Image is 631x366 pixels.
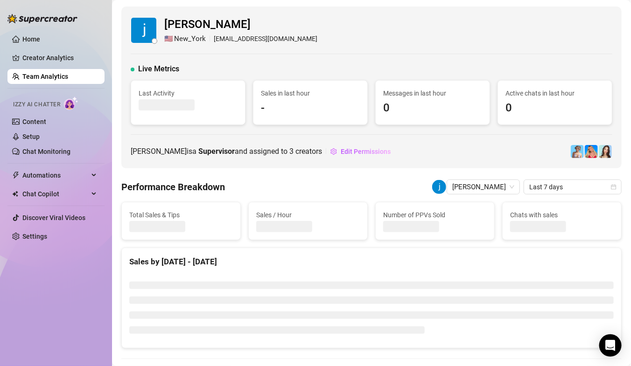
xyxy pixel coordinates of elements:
[139,88,238,98] span: Last Activity
[131,18,156,43] img: jocelyne espinosa
[7,14,77,23] img: logo-BBDzfeDw.svg
[164,34,173,45] span: 🇺🇸
[529,180,616,194] span: Last 7 days
[198,147,235,156] b: Supervisor
[585,145,598,158] img: Ashley
[12,191,18,197] img: Chat Copilot
[22,118,46,125] a: Content
[341,148,391,155] span: Edit Permissions
[599,145,612,158] img: Amelia
[13,100,60,109] span: Izzy AI Chatter
[138,63,179,75] span: Live Metrics
[22,214,85,221] a: Discover Viral Videos
[64,97,78,110] img: AI Chatter
[22,133,40,140] a: Setup
[22,35,40,43] a: Home
[164,16,317,34] span: [PERSON_NAME]
[256,210,360,220] span: Sales / Hour
[330,144,391,159] button: Edit Permissions
[121,180,225,193] h4: Performance Breakdown
[330,148,337,155] span: setting
[599,334,622,357] div: Open Intercom Messenger
[611,184,617,190] span: calendar
[129,256,614,268] div: Sales by [DATE] - [DATE]
[261,88,360,98] span: Sales in last hour
[571,145,584,158] img: Vanessa
[22,168,89,183] span: Automations
[22,233,47,240] a: Settings
[22,50,97,65] a: Creator Analytics
[12,172,20,179] span: thunderbolt
[505,88,604,98] span: Active chats in last hour
[383,99,482,117] span: 0
[261,99,360,117] span: -
[383,210,487,220] span: Number of PPVs Sold
[289,147,294,156] span: 3
[505,99,604,117] span: 0
[432,180,446,194] img: jocelyne espinosa
[22,73,68,80] a: Team Analytics
[510,210,614,220] span: Chats with sales
[383,88,482,98] span: Messages in last hour
[22,148,70,155] a: Chat Monitoring
[174,34,206,45] span: New_York
[452,180,514,194] span: jocelyne espinosa
[164,34,317,45] div: [EMAIL_ADDRESS][DOMAIN_NAME]
[131,145,322,157] span: [PERSON_NAME] is a and assigned to creators
[129,210,233,220] span: Total Sales & Tips
[22,186,89,201] span: Chat Copilot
